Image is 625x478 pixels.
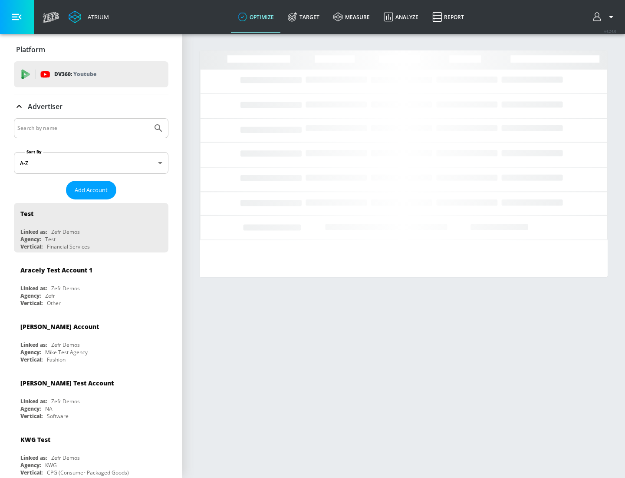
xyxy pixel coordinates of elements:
[66,181,116,199] button: Add Account
[47,469,129,476] div: CPG (Consumer Packaged Goods)
[25,149,43,155] label: Sort By
[14,152,168,174] div: A-Z
[16,45,45,54] p: Platform
[20,454,47,461] div: Linked as:
[20,398,47,405] div: Linked as:
[14,203,168,252] div: TestLinked as:Zefr DemosAgency:TestVertical:Financial Services
[69,10,109,23] a: Atrium
[47,356,66,363] div: Fashion
[45,236,56,243] div: Test
[20,209,33,218] div: Test
[231,1,281,33] a: optimize
[20,236,41,243] div: Agency:
[377,1,425,33] a: Analyze
[20,322,99,331] div: [PERSON_NAME] Account
[326,1,377,33] a: measure
[14,37,168,62] div: Platform
[20,435,50,444] div: KWG Test
[20,405,41,412] div: Agency:
[20,243,43,250] div: Vertical:
[20,292,41,299] div: Agency:
[20,228,47,236] div: Linked as:
[14,259,168,309] div: Aracely Test Account 1Linked as:Zefr DemosAgency:ZefrVertical:Other
[54,70,96,79] p: DV360:
[47,299,61,307] div: Other
[17,123,149,134] input: Search by name
[20,379,114,387] div: [PERSON_NAME] Test Account
[20,356,43,363] div: Vertical:
[20,266,92,274] div: Aracely Test Account 1
[604,29,616,33] span: v 4.24.0
[20,341,47,349] div: Linked as:
[14,316,168,365] div: [PERSON_NAME] AccountLinked as:Zefr DemosAgency:Mike Test AgencyVertical:Fashion
[14,94,168,119] div: Advertiser
[425,1,471,33] a: Report
[51,285,80,292] div: Zefr Demos
[45,292,55,299] div: Zefr
[45,405,53,412] div: NA
[28,102,62,111] p: Advertiser
[45,461,57,469] div: KWG
[84,13,109,21] div: Atrium
[73,70,96,79] p: Youtube
[51,454,80,461] div: Zefr Demos
[14,372,168,422] div: [PERSON_NAME] Test AccountLinked as:Zefr DemosAgency:NAVertical:Software
[47,243,90,250] div: Financial Services
[20,299,43,307] div: Vertical:
[47,412,69,420] div: Software
[45,349,88,356] div: Mike Test Agency
[20,461,41,469] div: Agency:
[14,61,168,87] div: DV360: Youtube
[20,469,43,476] div: Vertical:
[51,341,80,349] div: Zefr Demos
[51,398,80,405] div: Zefr Demos
[20,349,41,356] div: Agency:
[20,285,47,292] div: Linked as:
[51,228,80,236] div: Zefr Demos
[281,1,326,33] a: Target
[20,412,43,420] div: Vertical:
[75,185,108,195] span: Add Account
